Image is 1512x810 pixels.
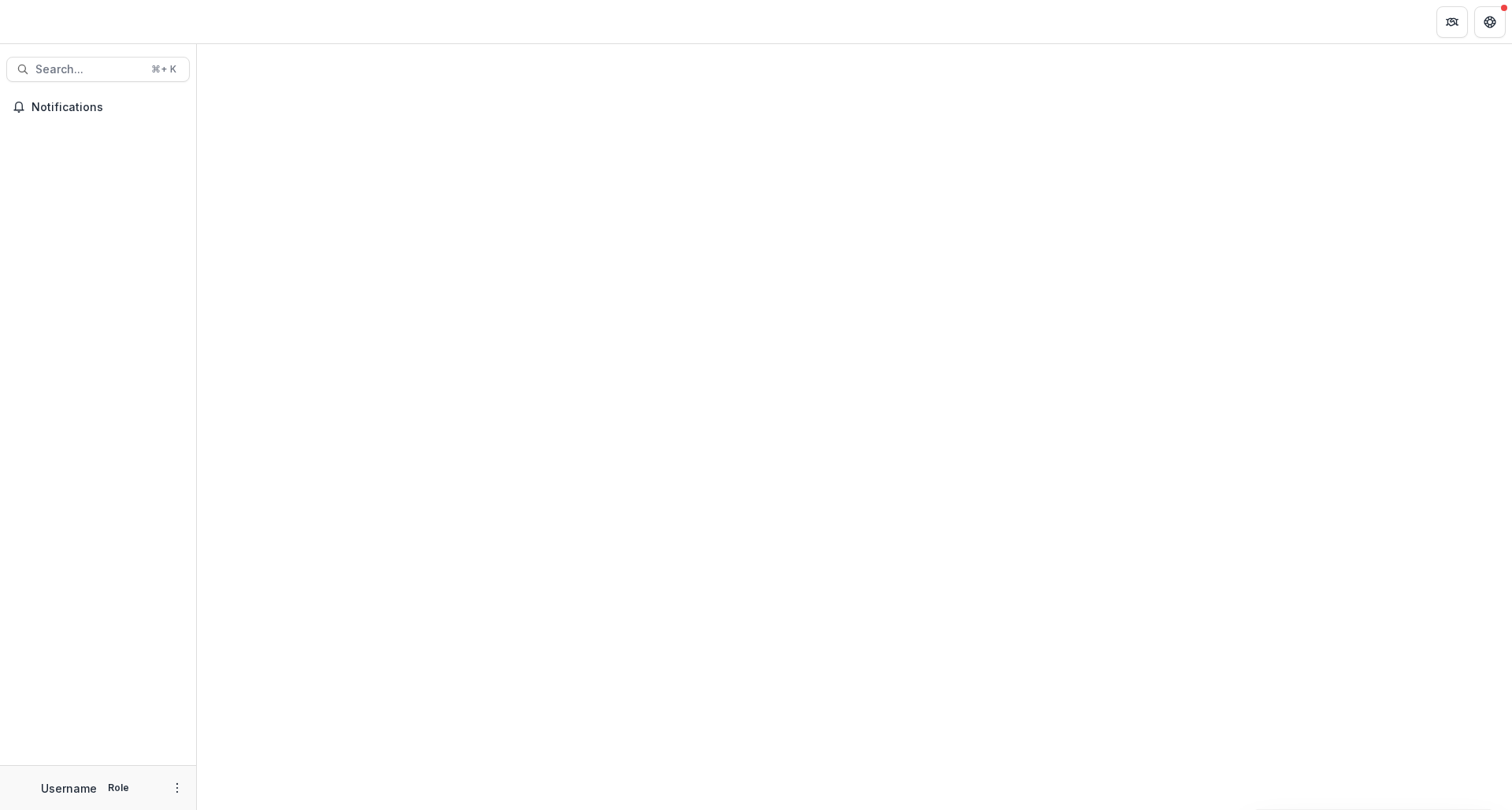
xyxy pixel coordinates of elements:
button: Get Help [1474,6,1506,38]
p: Username [41,780,97,797]
p: Role [103,781,134,795]
button: More [168,778,187,797]
button: Notifications [6,95,190,120]
span: Notifications [31,101,183,114]
button: Search... [6,57,190,82]
div: ⌘ + K [148,61,180,78]
nav: breadcrumb [203,10,270,33]
span: Search... [35,63,142,76]
button: Partners [1436,6,1468,38]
